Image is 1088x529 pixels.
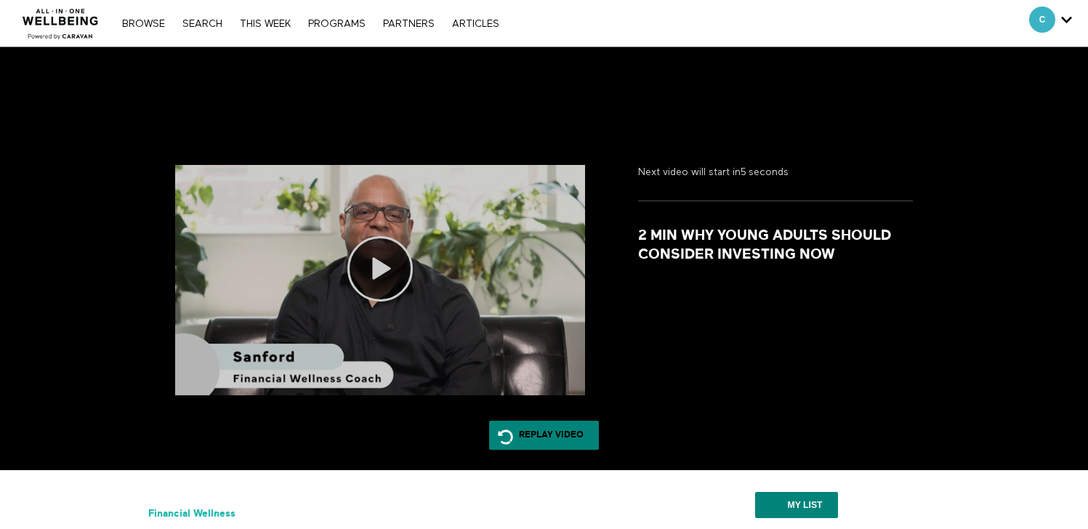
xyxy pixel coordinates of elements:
[115,19,172,29] a: Browse
[115,16,506,31] nav: Primary
[301,19,373,29] a: PROGRAMS
[233,19,298,29] a: THIS WEEK
[638,165,913,179] p: Next video will start in
[755,492,837,518] button: My list
[376,19,442,29] a: PARTNERS
[638,227,913,264] strong: 2 Min Why Young Adults Should Consider Investing Now
[638,275,913,304] p: Explore how starting early builds long-term wealth and financial freedom.
[445,19,507,29] a: ARTICLES
[638,315,913,359] p: ☑ Early Financial Growth ☑ Retirement Preparedness ☑ Wealth Accumulation...
[148,508,235,519] a: Financial Wellness
[489,421,599,450] a: Replay Video
[741,167,789,177] strong: 5 seconds
[175,19,230,29] a: Search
